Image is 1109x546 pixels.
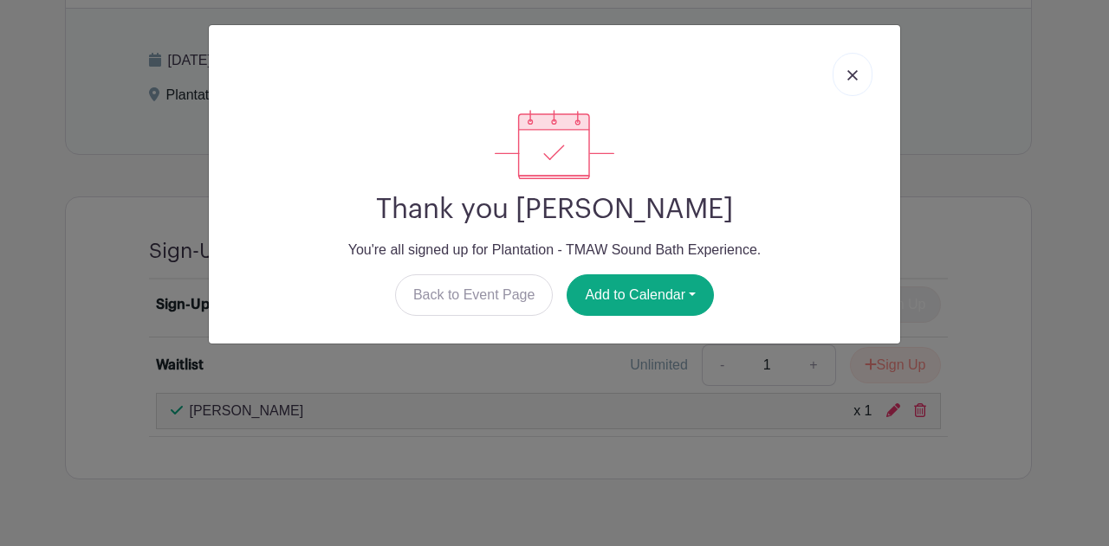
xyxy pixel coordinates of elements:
img: close_button-5f87c8562297e5c2d7936805f587ecaba9071eb48480494691a3f1689db116b3.svg [847,70,858,80]
h2: Thank you [PERSON_NAME] [223,193,886,226]
button: Add to Calendar [567,274,714,316]
p: You're all signed up for Plantation - TMAW Sound Bath Experience. [223,240,886,260]
img: signup_complete-c468d5dda3e2740ee63a24cb0ba0d3ce5d8a4ecd24259e683200fb1569d990c8.svg [495,110,614,179]
a: Back to Event Page [395,274,554,316]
